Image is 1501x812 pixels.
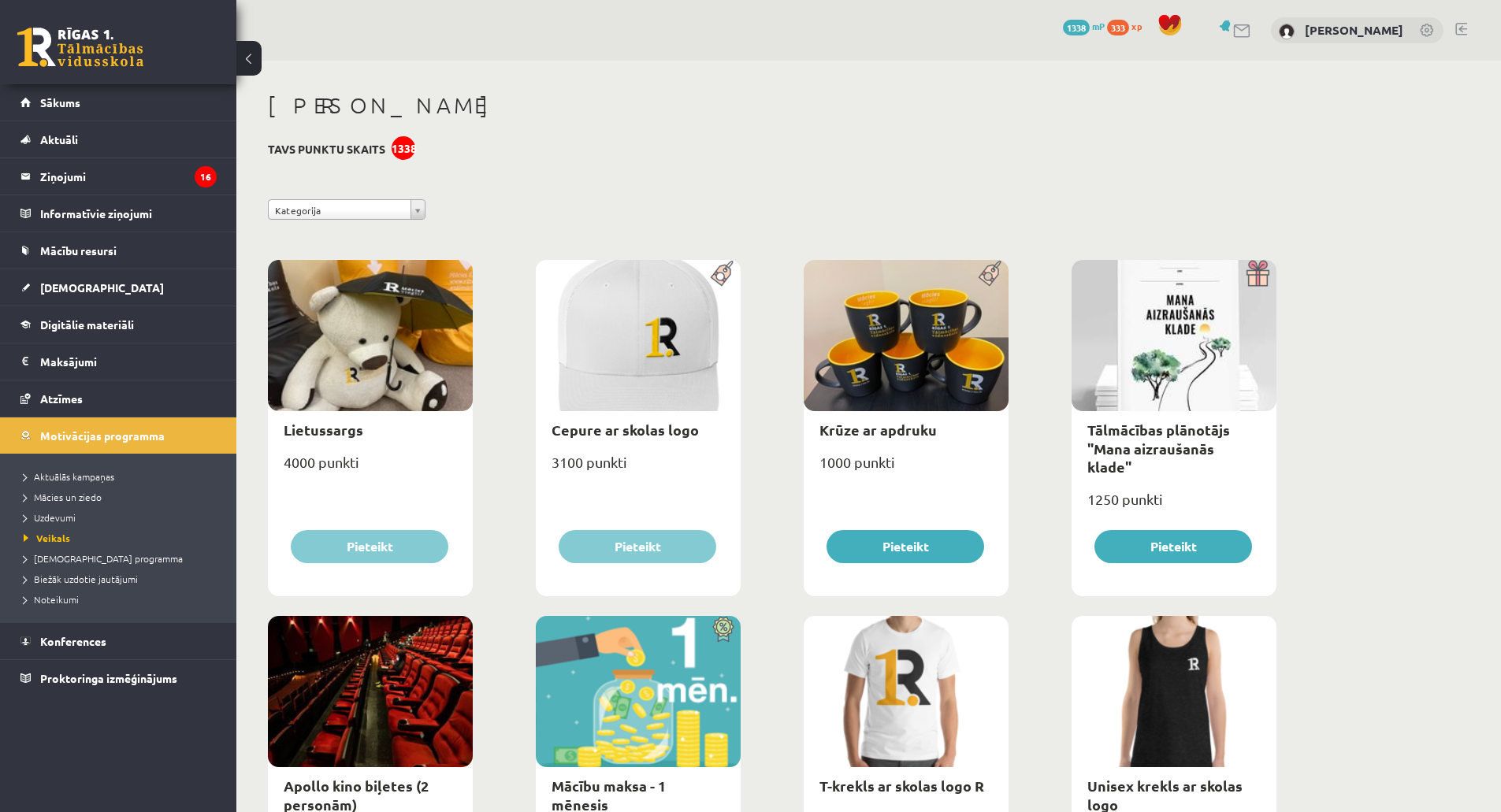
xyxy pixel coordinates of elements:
[40,95,80,109] span: Sākums
[705,260,741,287] img: Populāra prece
[827,530,984,563] button: Pieteikt
[1279,24,1295,39] img: Regnārs Želvis
[20,417,217,454] a: Motivācijas programma
[1063,20,1090,35] span: 1338
[24,592,221,606] a: Noteikumi
[1305,22,1403,38] a: [PERSON_NAME]
[40,243,117,258] span: Mācību resursi
[268,92,1276,119] h1: [PERSON_NAME]
[40,428,165,443] span: Motivācijas programma
[24,573,138,585] span: Biežāk uzdotie jautājumi
[20,158,217,195] a: Ziņojumi16
[40,634,106,648] span: Konferences
[1094,530,1252,563] button: Pieteikt
[1063,20,1105,32] a: 1338 mP
[17,28,143,67] a: Rīgas 1. Tālmācības vidusskola
[552,421,699,439] a: Cepure ar skolas logo
[819,777,984,795] a: T-krekls ar skolas logo R
[24,572,221,586] a: Biežāk uzdotie jautājumi
[284,421,363,439] a: Lietussargs
[24,552,183,565] span: [DEMOGRAPHIC_DATA] programma
[24,511,76,524] span: Uzdevumi
[40,671,177,685] span: Proktoringa izmēģinājums
[20,269,217,306] a: [DEMOGRAPHIC_DATA]
[268,143,385,156] h3: Tavs punktu skaits
[291,530,448,563] button: Pieteikt
[20,623,217,659] a: Konferences
[819,421,937,439] a: Krūze ar apdruku
[20,195,217,232] a: Informatīvie ziņojumi
[40,391,83,406] span: Atzīmes
[20,306,217,343] a: Digitālie materiāli
[392,136,415,160] div: 1338
[40,132,78,146] span: Aktuāli
[804,449,1009,488] div: 1000 punkti
[268,199,425,220] a: Kategorija
[705,616,741,643] img: Atlaide
[40,280,164,295] span: [DEMOGRAPHIC_DATA]
[20,380,217,417] a: Atzīmes
[20,660,217,696] a: Proktoringa izmēģinājums
[275,200,404,221] span: Kategorija
[40,343,217,380] legend: Maksājumi
[20,84,217,121] a: Sākums
[24,470,114,483] span: Aktuālās kampaņas
[40,158,217,195] legend: Ziņojumi
[1131,20,1142,32] span: xp
[40,317,134,332] span: Digitālie materiāli
[20,232,217,269] a: Mācību resursi
[24,593,79,606] span: Noteikumi
[24,469,221,484] a: Aktuālās kampaņas
[20,121,217,158] a: Aktuāli
[1241,260,1276,287] img: Dāvana ar pārsteigumu
[195,166,217,187] i: 16
[1107,20,1129,35] span: 333
[268,449,473,488] div: 4000 punkti
[24,491,102,503] span: Mācies un ziedo
[1107,20,1150,32] a: 333 xp
[24,532,70,544] span: Veikals
[559,530,716,563] button: Pieteikt
[24,510,221,525] a: Uzdevumi
[24,490,221,504] a: Mācies un ziedo
[40,195,217,232] legend: Informatīvie ziņojumi
[20,343,217,380] a: Maksājumi
[536,449,741,488] div: 3100 punkti
[24,531,221,545] a: Veikals
[24,551,221,565] a: [DEMOGRAPHIC_DATA] programma
[1092,20,1105,32] span: mP
[973,260,1009,287] img: Populāra prece
[1087,421,1230,476] a: Tālmācības plānotājs "Mana aizraušanās klade"
[1072,486,1276,525] div: 1250 punkti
